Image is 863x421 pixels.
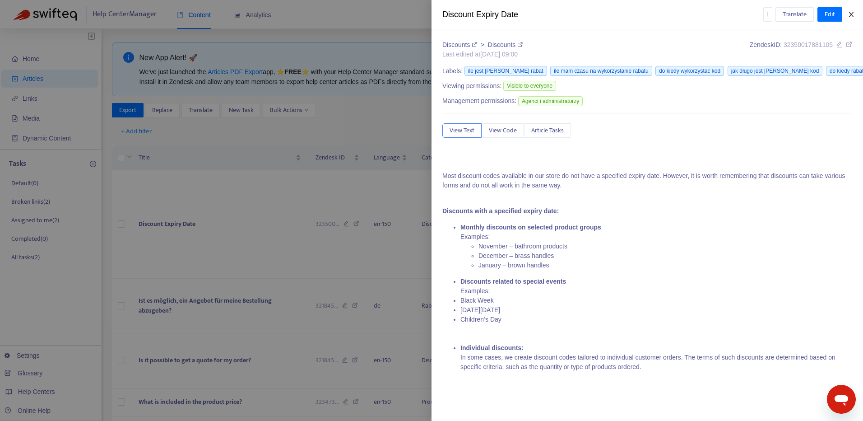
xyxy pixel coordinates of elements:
[503,81,556,91] span: Visible to everyone
[478,261,852,270] li: January – brown handles
[489,126,517,136] span: View Code
[442,50,523,59] div: Last edited at [DATE] 09:00
[460,343,852,372] li: In some cases, we create discount codes tailored to individual customer orders. The terms of such...
[460,278,566,285] strong: Discounts related to special events
[524,123,571,138] button: Article Tasks
[442,123,482,138] button: View Text
[442,41,479,48] a: Discounts
[464,66,547,76] span: ile jest [PERSON_NAME] rabat
[750,40,852,59] div: Zendesk ID:
[460,223,852,270] li: Examples:
[460,344,524,351] strong: Individual discounts:
[531,126,564,136] span: Article Tasks
[460,224,601,231] strong: Monthly discounts on selected product groups
[817,7,842,22] button: Edit
[450,126,474,136] span: View Text
[550,66,652,76] span: ile mam czasu na wykorzystanie rabatu
[845,10,858,19] button: Close
[518,96,583,106] span: Agenci i administratorzy
[482,123,524,138] button: View Code
[783,9,807,19] span: Translate
[827,385,856,414] iframe: Przycisk umożliwiający otwarcie okna komunikatora
[825,9,835,19] span: Edit
[442,66,463,76] span: Labels:
[765,11,771,17] span: more
[442,207,559,215] strong: Discounts with a specified expiry date:
[442,171,852,190] p: Most discount codes available in our store do not have a specified expiry date. However, it is wo...
[460,315,852,343] li: Children’s Day
[478,251,852,261] li: December – brass handles
[655,66,724,76] span: do kiedy wykorzystać kod
[460,277,852,296] li: Examples:
[442,96,516,106] span: Management permissions:
[442,81,501,91] span: Viewing permissions:
[848,11,855,18] span: close
[728,66,823,76] span: jak długo jest [PERSON_NAME] kod
[478,242,852,251] li: November – bathroom products
[763,7,772,22] button: more
[442,40,523,50] div: >
[784,41,833,48] span: 32350017881105
[442,9,763,21] div: Discount Expiry Date
[775,7,814,22] button: Translate
[460,305,852,315] li: [DATE][DATE]
[488,41,523,48] a: Discounts
[460,296,852,305] li: Black Week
